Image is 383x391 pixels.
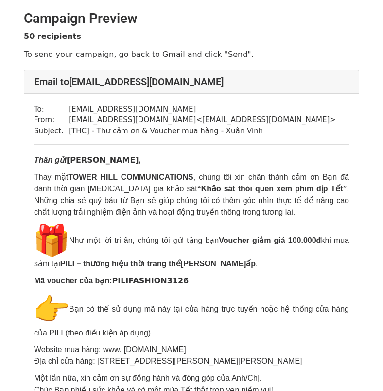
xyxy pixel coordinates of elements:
[112,276,189,285] b: PILIFASHION3126
[34,345,302,365] font: Website mua hàng: www. [DOMAIN_NAME] Địa chỉ cửa hàng: [STREET_ADDRESS][PERSON_NAME][PERSON_NAME]
[34,292,69,327] img: 👉
[34,155,141,165] b: [PERSON_NAME]
[34,173,349,216] font: Thay mặt , chúng tôi xin chân thành cảm ơn Bạn đã dành thời gian [MEDICAL_DATA] gia khảo sát . Nh...
[211,185,216,193] b: ả
[335,185,340,193] b: ế
[24,49,359,59] p: To send your campaign, go back to Gmail and click "Send".
[34,277,84,285] b: Mã voucher c
[176,260,181,268] b: ể
[119,260,123,268] b: ệ
[69,114,336,126] td: [EMAIL_ADDRESS][DOMAIN_NAME] < [EMAIL_ADDRESS][DOMAIN_NAME] >
[34,126,69,137] td: Subject:
[24,32,81,41] strong: 50 recipients
[24,10,359,27] h2: Campaign Preview
[264,236,321,244] b: m giá 100.000đ
[34,114,69,126] td: From:
[181,260,246,268] b: [PERSON_NAME]
[34,76,349,88] h4: Email to [EMAIL_ADDRESS][DOMAIN_NAME]
[340,185,347,193] b: t”
[60,260,90,268] b: PILI – th
[34,236,349,268] font: Như một lời tri ân, chúng tôi gửi tặng bạn khi mua sắm tại .
[143,260,176,268] b: i trang th
[68,173,193,181] b: TOWER HILL COMMUNICATIONS
[216,185,321,193] b: o sát thói quen xem phim d
[323,185,335,193] b: p T
[246,260,251,268] b: ấ
[34,104,69,115] td: To:
[84,277,112,285] b: ủa bạn:
[34,305,349,337] font: Bạn có thể sử dụng mã này tại cửa hàng trực tuyến hoặc hệ thống cửa hàng của PILI (theo điều kiện...
[34,223,69,258] img: 🎁
[139,156,141,164] i: ,
[123,260,138,268] b: u th
[259,236,264,244] b: ả
[69,126,336,137] td: [THC] - Thư cảm ơn & Voucher mua hàng - Xuân Vinh
[219,236,259,244] b: Voucher gi
[100,260,119,268] b: ng hi
[69,104,336,115] td: [EMAIL_ADDRESS][DOMAIN_NAME]
[251,260,256,268] b: p
[90,260,100,268] b: ươ
[321,185,323,193] b: ị
[197,185,211,193] b: “Kh
[138,260,143,268] b: ờ
[34,156,67,164] i: Thân gửi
